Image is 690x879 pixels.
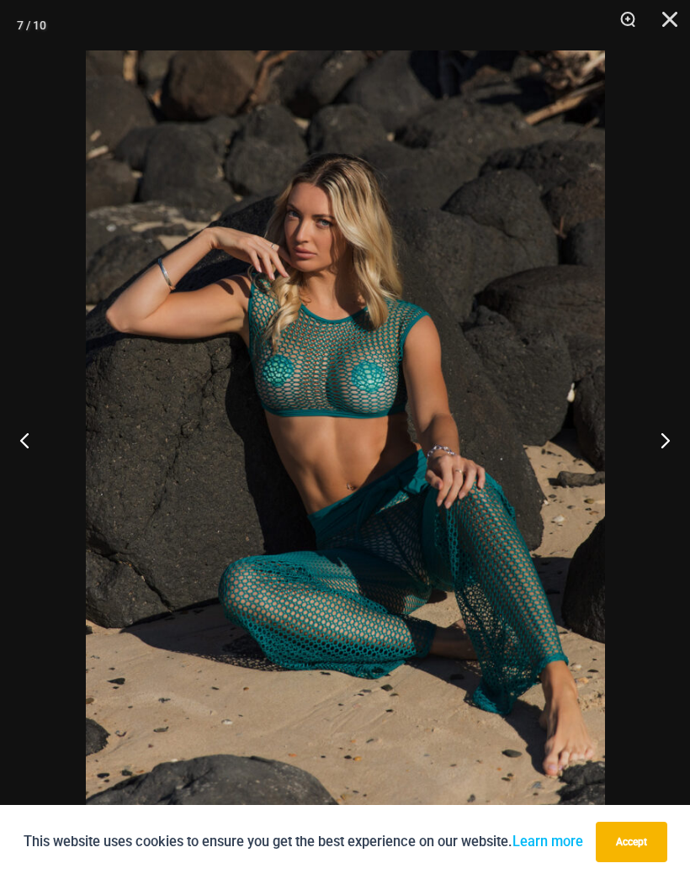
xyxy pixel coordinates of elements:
button: Accept [596,822,667,862]
p: This website uses cookies to ensure you get the best experience on our website. [24,830,583,853]
button: Next [627,398,690,482]
a: Learn more [512,834,583,850]
img: Show Stopper Jade 366 Top 5007 pants 08 [86,50,605,829]
div: 7 / 10 [17,13,46,38]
